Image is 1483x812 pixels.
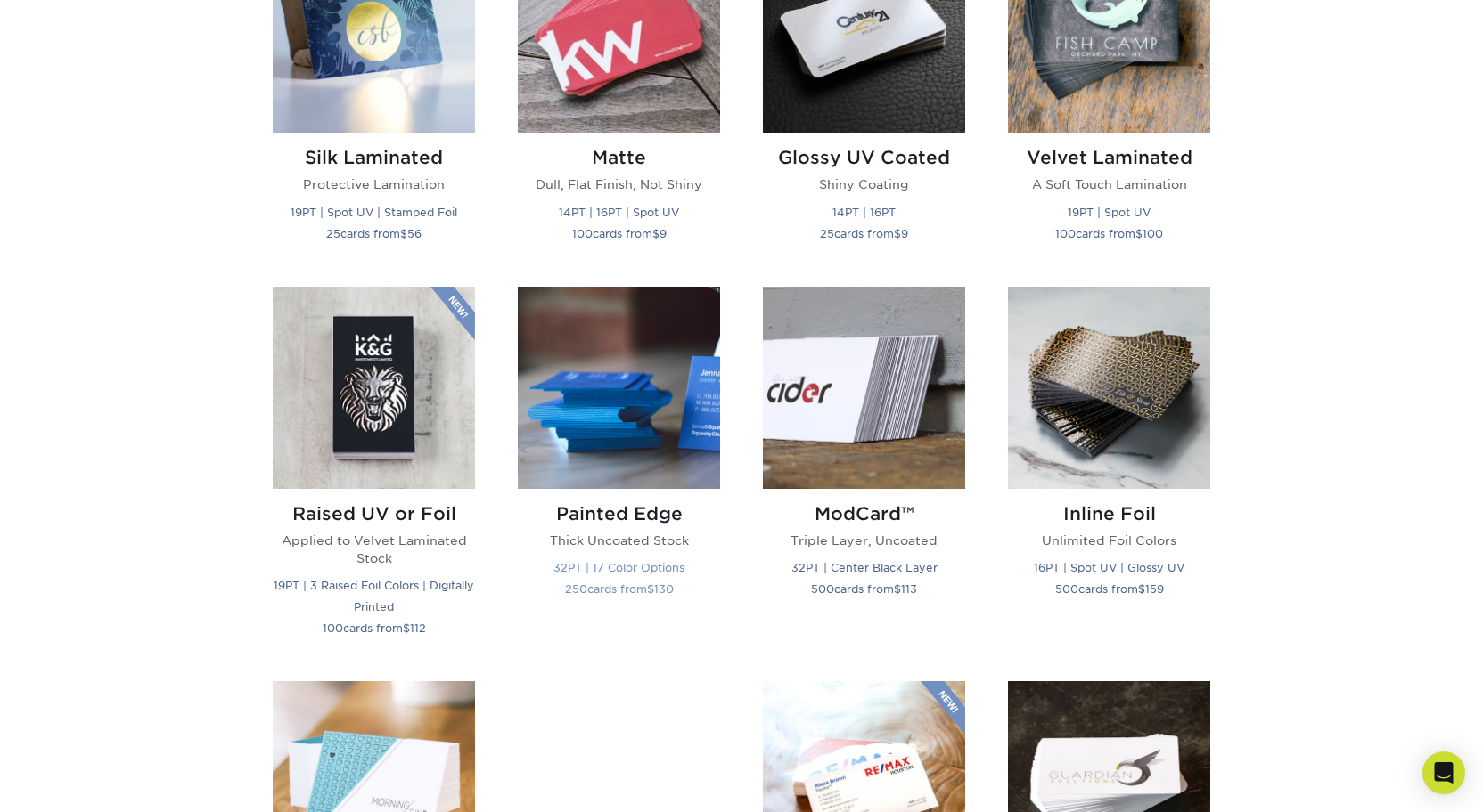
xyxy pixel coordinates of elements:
[273,287,475,661] a: Raised UV or Foil Business Cards Raised UV or Foil Applied to Velvet Laminated Stock 19PT | 3 Rai...
[273,175,475,193] p: Protective Lamination
[1422,751,1465,794] div: Open Intercom Messenger
[1055,582,1078,596] span: 500
[273,287,475,489] img: Raised UV or Foil Business Cards
[518,503,720,524] h2: Painted Edge
[4,758,152,806] iframe: Google Customer Reviews
[763,287,965,489] img: ModCard™ Business Cards
[274,579,474,613] small: 19PT | 3 Raised Foil Colors | Digitally Printed
[1055,227,1076,240] span: 100
[654,582,674,596] span: 130
[403,621,410,635] span: $
[326,227,340,240] span: 25
[652,227,660,240] span: $
[572,227,667,240] small: cards from
[763,532,965,549] p: Triple Layer, Uncoated
[1008,503,1210,524] h2: Inline Foil
[1055,227,1163,240] small: cards from
[811,582,917,596] small: cards from
[901,582,917,596] span: 113
[894,582,901,596] span: $
[894,227,901,240] span: $
[1055,582,1164,596] small: cards from
[660,227,667,240] span: 9
[518,287,720,489] img: Painted Edge Business Cards
[273,503,475,524] h2: Raised UV or Foil
[1008,532,1210,549] p: Unlimited Foil Colors
[518,532,720,549] p: Thick Uncoated Stock
[1068,206,1151,219] small: 19PT | Spot UV
[1008,287,1210,661] a: Inline Foil Business Cards Inline Foil Unlimited Foil Colors 16PT | Spot UV | Glossy UV 500cards ...
[647,582,654,596] span: $
[1145,582,1164,596] span: 159
[518,147,720,168] h2: Matte
[565,582,587,596] span: 250
[273,147,475,168] h2: Silk Laminated
[763,147,965,168] h2: Glossy UV Coated
[1008,175,1210,193] p: A Soft Touch Lamination
[407,227,422,240] span: 56
[1034,561,1184,574] small: 16PT | Spot UV | Glossy UV
[763,503,965,524] h2: ModCard™
[811,582,834,596] span: 500
[323,621,343,635] span: 100
[820,227,834,240] span: 25
[518,287,720,661] a: Painted Edge Business Cards Painted Edge Thick Uncoated Stock 32PT | 17 Color Options 250cards fr...
[1135,227,1143,240] span: $
[565,582,674,596] small: cards from
[559,206,679,219] small: 14PT | 16PT | Spot UV
[763,287,965,661] a: ModCard™ Business Cards ModCard™ Triple Layer, Uncoated 32PT | Center Black Layer 500cards from$113
[553,561,684,574] small: 32PT | 17 Color Options
[291,206,457,219] small: 19PT | Spot UV | Stamped Foil
[323,621,426,635] small: cards from
[1143,227,1163,240] span: 100
[273,532,475,568] p: Applied to Velvet Laminated Stock
[410,621,426,635] span: 112
[1008,147,1210,168] h2: Velvet Laminated
[820,227,908,240] small: cards from
[572,227,593,240] span: 100
[1008,287,1210,489] img: Inline Foil Business Cards
[400,227,407,240] span: $
[1138,582,1145,596] span: $
[832,206,896,219] small: 14PT | 16PT
[921,681,965,735] img: New Product
[518,175,720,193] p: Dull, Flat Finish, Not Shiny
[791,561,938,574] small: 32PT | Center Black Layer
[901,227,908,240] span: 9
[430,287,475,340] img: New Product
[326,227,422,240] small: cards from
[763,175,965,193] p: Shiny Coating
